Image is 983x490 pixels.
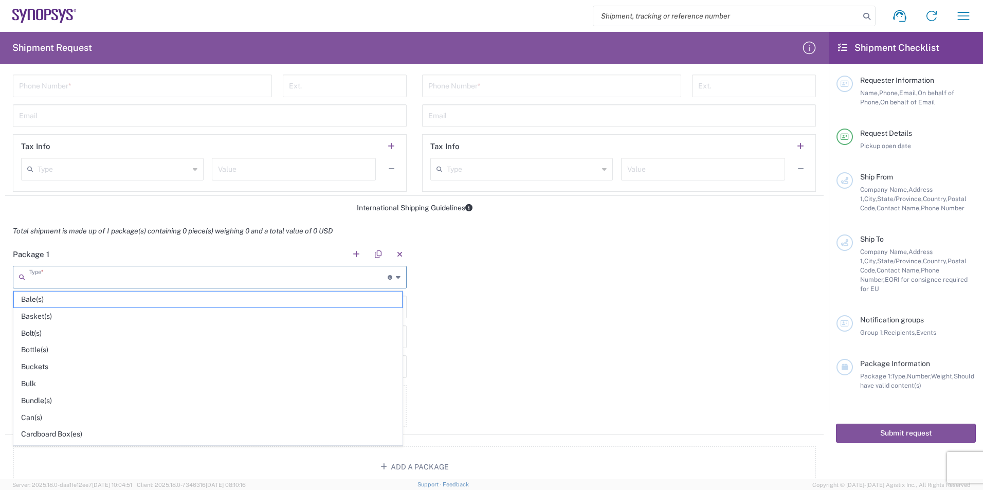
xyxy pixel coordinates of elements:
[860,235,884,243] span: Ship To
[14,342,402,358] span: Bottle(s)
[14,359,402,375] span: Buckets
[877,204,921,212] span: Contact Name,
[14,376,402,392] span: Bulk
[916,329,936,336] span: Events
[923,257,948,265] span: Country,
[13,249,49,260] h2: Package 1
[5,203,824,212] div: International Shipping Guidelines
[860,359,930,368] span: Package Information
[593,6,860,26] input: Shipment, tracking or reference number
[899,89,918,97] span: Email,
[5,227,340,235] em: Total shipment is made up of 1 package(s) containing 0 piece(s) weighing 0 and a total value of 0...
[860,372,891,380] span: Package 1:
[206,482,246,488] span: [DATE] 08:10:16
[877,195,923,203] span: State/Province,
[21,141,50,152] h2: Tax Info
[931,372,954,380] span: Weight,
[836,424,976,443] button: Submit request
[860,76,934,84] span: Requester Information
[860,316,924,324] span: Notification groups
[864,257,877,265] span: City,
[13,446,816,488] button: Add a Package
[921,204,964,212] span: Phone Number
[14,443,402,459] span: Carton(s)
[923,195,948,203] span: Country,
[860,89,879,97] span: Name,
[14,325,402,341] span: Bolt(s)
[838,42,939,54] h2: Shipment Checklist
[860,186,908,193] span: Company Name,
[14,393,402,409] span: Bundle(s)
[14,292,402,307] span: Bale(s)
[137,482,246,488] span: Client: 2025.18.0-7346316
[860,276,968,293] span: EORI for consignee required for EU
[443,481,469,487] a: Feedback
[860,129,912,137] span: Request Details
[877,266,921,274] span: Contact Name,
[92,482,132,488] span: [DATE] 10:04:51
[907,372,931,380] span: Number,
[14,308,402,324] span: Basket(s)
[891,372,907,380] span: Type,
[12,482,132,488] span: Server: 2025.18.0-daa1fe12ee7
[860,248,908,256] span: Company Name,
[880,98,935,106] span: On behalf of Email
[12,42,92,54] h2: Shipment Request
[864,195,877,203] span: City,
[14,410,402,426] span: Can(s)
[812,480,971,489] span: Copyright © [DATE]-[DATE] Agistix Inc., All Rights Reserved
[417,481,443,487] a: Support
[860,173,893,181] span: Ship From
[884,329,916,336] span: Recipients,
[430,141,460,152] h2: Tax Info
[860,329,884,336] span: Group 1:
[879,89,899,97] span: Phone,
[14,426,402,442] span: Cardboard Box(es)
[860,142,911,150] span: Pickup open date
[877,257,923,265] span: State/Province,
